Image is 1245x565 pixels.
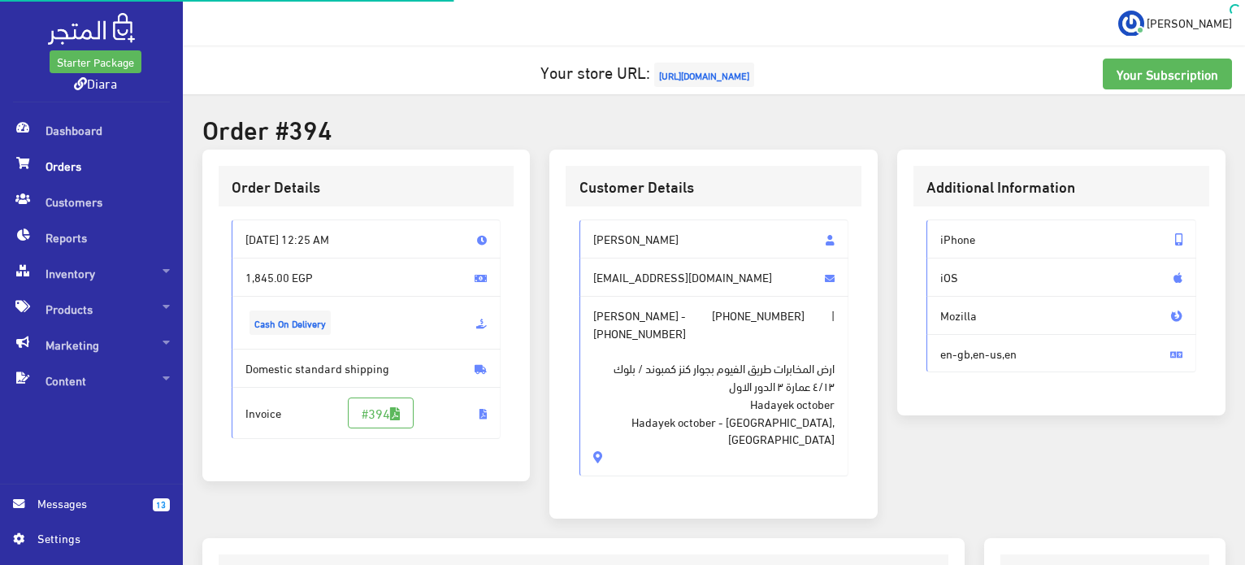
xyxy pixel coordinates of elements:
span: ارض المخابرات طريق الفيوم بجوار كنز كمبوند / بلوك ٤/١٣ عمارة ٣ الدور الاول Hadayek october Hadaye... [593,341,835,448]
span: Cash On Delivery [249,311,331,335]
a: 13 Messages [13,494,170,529]
a: Settings [13,529,170,555]
span: [EMAIL_ADDRESS][DOMAIN_NAME] [579,258,849,297]
span: 1,845.00 EGP [232,258,501,297]
span: Messages [37,494,140,512]
span: iOS [926,258,1196,297]
span: en-gb,en-us,en [926,334,1196,373]
a: Your Subscription [1103,59,1232,89]
h3: Additional Information [926,179,1196,194]
a: Starter Package [50,50,141,73]
span: Orders [13,148,170,184]
img: ... [1118,11,1144,37]
span: Products [13,291,170,327]
span: Inventory [13,255,170,291]
span: Marketing [13,327,170,363]
a: Your store URL:[URL][DOMAIN_NAME] [540,56,758,86]
span: iPhone [926,219,1196,259]
span: Dashboard [13,112,170,148]
span: Mozilla [926,296,1196,335]
h2: Order #394 [202,114,1225,142]
h3: Customer Details [579,179,849,194]
span: Content [13,363,170,398]
img: . [48,13,135,45]
span: Customers [13,184,170,219]
span: [PHONE_NUMBER] [712,306,805,324]
a: ... [PERSON_NAME] [1118,10,1232,36]
span: [PERSON_NAME] [579,219,849,259]
span: [DATE] 12:25 AM [232,219,501,259]
span: [PERSON_NAME] - | [579,296,849,476]
span: 13 [153,498,170,511]
span: Reports [13,219,170,255]
span: [PERSON_NAME] [1147,12,1232,33]
span: Invoice [232,387,501,439]
span: [PHONE_NUMBER] [593,324,686,342]
span: Domestic standard shipping [232,349,501,388]
a: Diara [74,71,117,94]
span: Settings [37,529,156,547]
a: #394 [348,398,414,428]
span: [URL][DOMAIN_NAME] [654,63,754,87]
h3: Order Details [232,179,501,194]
